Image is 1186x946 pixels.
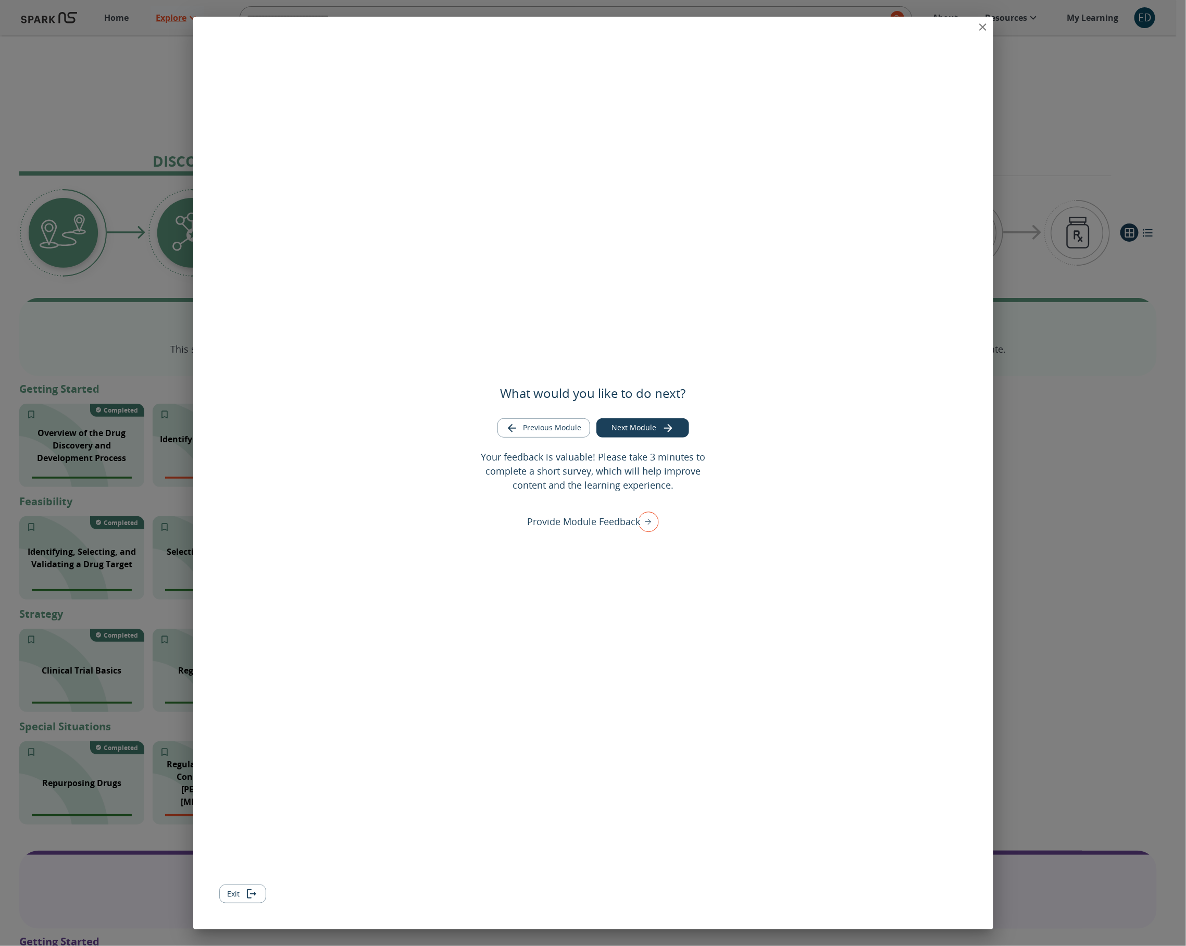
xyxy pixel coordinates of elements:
[473,450,713,492] p: Your feedback is valuable! Please take 3 minutes to complete a short survey, which will help impr...
[528,515,641,529] p: Provide Module Feedback
[219,885,266,904] button: Exit module
[633,508,659,535] img: right arrow
[501,385,686,402] h5: What would you like to do next?
[596,418,689,438] button: Go to next module
[972,17,993,38] button: close
[497,418,590,438] button: Go to previous module
[528,508,659,535] div: Provide Module Feedback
